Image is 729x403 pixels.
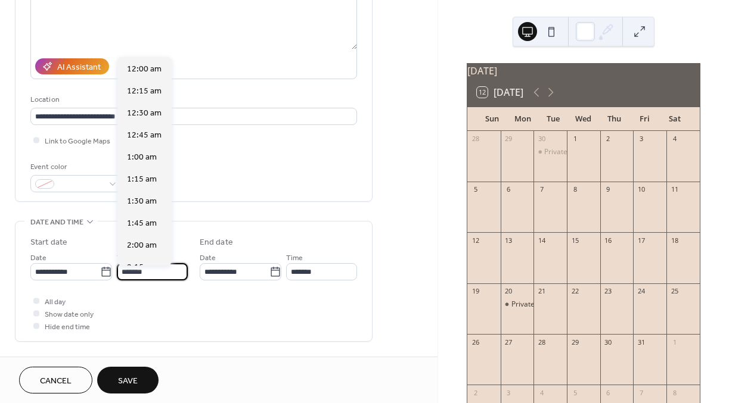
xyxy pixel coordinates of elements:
[537,287,546,296] div: 21
[604,185,613,194] div: 9
[670,287,679,296] div: 25
[127,129,162,142] span: 12:45 am
[30,93,355,106] div: Location
[568,107,598,131] div: Wed
[473,84,528,101] button: 12[DATE]
[30,356,94,368] span: Recurring event
[533,147,567,157] div: Private Masterclass
[57,61,101,74] div: AI Assistant
[604,287,613,296] div: 23
[507,107,538,131] div: Mon
[200,236,233,249] div: End date
[570,338,579,346] div: 29
[537,236,546,245] div: 14
[45,135,110,148] span: Link to Google Maps
[604,135,613,143] div: 2
[35,58,109,74] button: AI Assistant
[570,388,579,397] div: 5
[127,107,162,120] span: 12:30 am
[117,252,134,264] span: Time
[30,252,46,264] span: Date
[471,338,480,346] div: 26
[637,287,646,296] div: 24
[40,375,72,388] span: Cancel
[477,107,507,131] div: Sun
[97,367,159,393] button: Save
[30,236,67,249] div: Start date
[637,135,646,143] div: 3
[504,236,513,245] div: 13
[537,388,546,397] div: 4
[670,236,679,245] div: 18
[200,252,216,264] span: Date
[511,299,592,310] div: Private Safety Workshop
[670,338,679,346] div: 1
[629,107,660,131] div: Fri
[537,338,546,346] div: 28
[537,185,546,194] div: 7
[504,135,513,143] div: 29
[504,287,513,296] div: 20
[637,236,646,245] div: 17
[598,107,629,131] div: Thu
[501,299,534,310] div: Private Safety Workshop
[471,236,480,245] div: 12
[127,63,162,76] span: 12:00 am
[637,185,646,194] div: 10
[504,338,513,346] div: 27
[127,239,157,252] span: 2:00 am
[127,261,157,274] span: 2:15 am
[570,236,579,245] div: 15
[30,161,120,173] div: Event color
[471,287,480,296] div: 19
[118,375,138,388] span: Save
[544,147,610,157] div: Private Masterclass
[471,185,480,194] div: 5
[127,151,157,164] span: 1:00 am
[670,135,679,143] div: 4
[637,388,646,397] div: 7
[604,388,613,397] div: 6
[45,308,94,321] span: Show date only
[467,64,700,78] div: [DATE]
[127,195,157,208] span: 1:30 am
[570,287,579,296] div: 22
[127,85,162,98] span: 12:15 am
[286,252,303,264] span: Time
[30,216,83,229] span: Date and time
[660,107,690,131] div: Sat
[504,388,513,397] div: 3
[670,388,679,397] div: 8
[45,321,90,333] span: Hide end time
[670,185,679,194] div: 11
[471,388,480,397] div: 2
[637,338,646,346] div: 31
[538,107,568,131] div: Tue
[537,135,546,143] div: 30
[604,338,613,346] div: 30
[127,173,157,186] span: 1:15 am
[570,135,579,143] div: 1
[45,296,66,308] span: All day
[504,185,513,194] div: 6
[127,217,157,230] span: 1:45 am
[471,135,480,143] div: 28
[570,185,579,194] div: 8
[19,367,92,393] button: Cancel
[604,236,613,245] div: 16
